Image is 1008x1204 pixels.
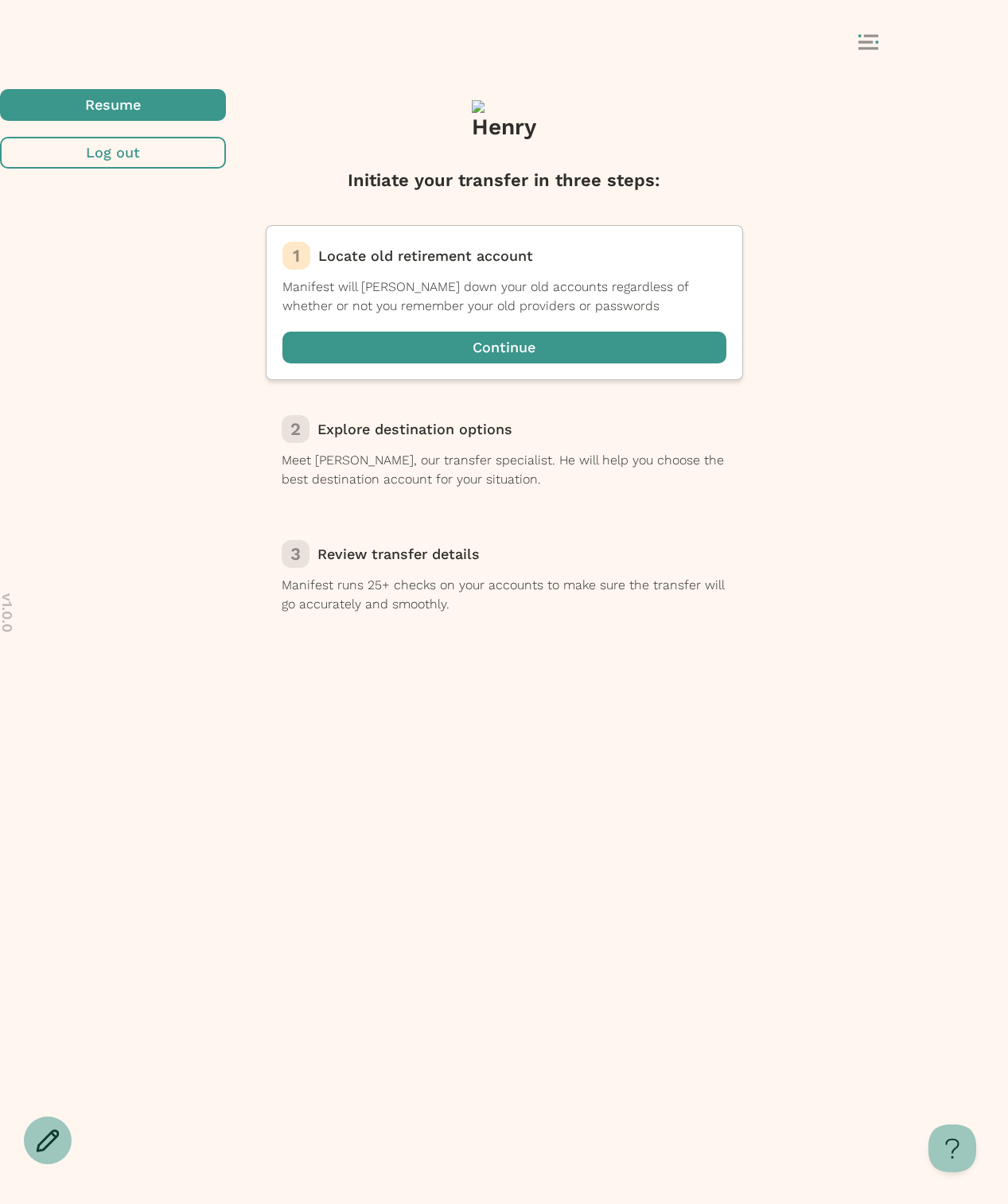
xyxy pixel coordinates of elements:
[282,332,726,363] button: Continue
[318,247,533,264] span: Locate old retirement account
[317,421,512,437] span: Explore destination options
[317,546,480,562] span: Review transfer details
[290,417,301,442] p: 2
[282,278,726,316] p: Manifest will [PERSON_NAME] down your old accounts regardless of whether or not you remember your...
[928,1124,976,1172] iframe: Toggle Customer Support
[293,243,300,269] p: 1
[282,576,727,614] p: Manifest runs 25+ checks on your accounts to make sure the transfer will go accurately and smoothly.
[282,451,727,489] p: Meet [PERSON_NAME], our transfer specialist. He will help you choose the best destination account...
[348,168,660,193] h1: Initiate your transfer in three steps:
[290,542,301,567] p: 3
[472,100,536,160] img: Henry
